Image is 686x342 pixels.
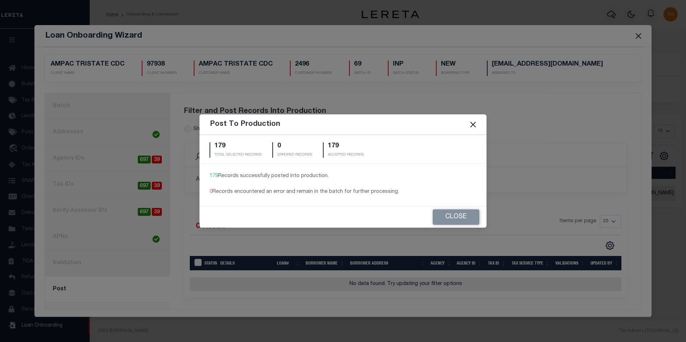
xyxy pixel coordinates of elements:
button: Close [469,120,478,129]
p: ERRORED RECORDS [277,152,312,158]
h5: Post To Production [210,120,280,129]
div: Records encountered an error and remain in the batch for further processing. [210,188,476,196]
button: Close [433,209,479,225]
p: TOTAL SELECTED RECORDS [215,152,262,158]
h5: 0 [277,142,312,150]
div: Records successfully posted into production. [210,172,476,180]
span: 0 [210,189,212,194]
span: 179 [210,174,218,179]
p: ACCEPTED RECORDS [328,152,364,158]
h5: 179 [328,142,364,150]
h5: 179 [215,142,262,150]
